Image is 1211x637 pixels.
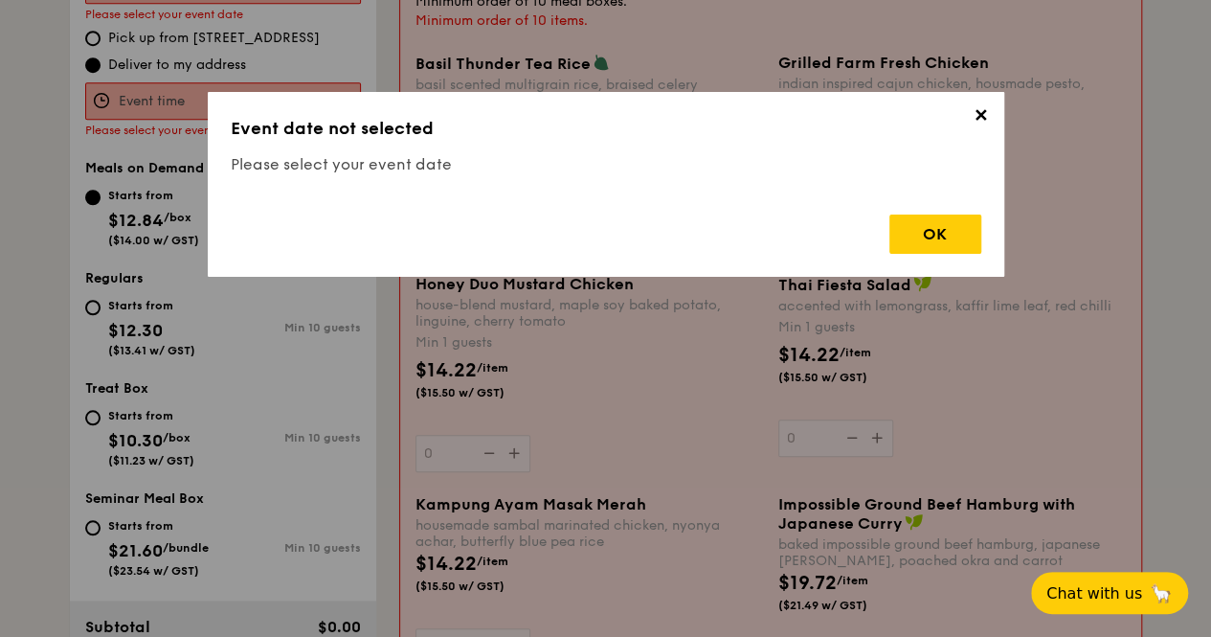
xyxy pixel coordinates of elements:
h3: Event date not selected [231,115,981,142]
span: 🦙 [1150,582,1173,604]
button: Chat with us🦙 [1031,572,1188,614]
h4: Please select your event date [231,153,981,176]
span: Chat with us [1046,584,1142,603]
span: ✕ [968,105,995,132]
div: OK [889,215,981,254]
